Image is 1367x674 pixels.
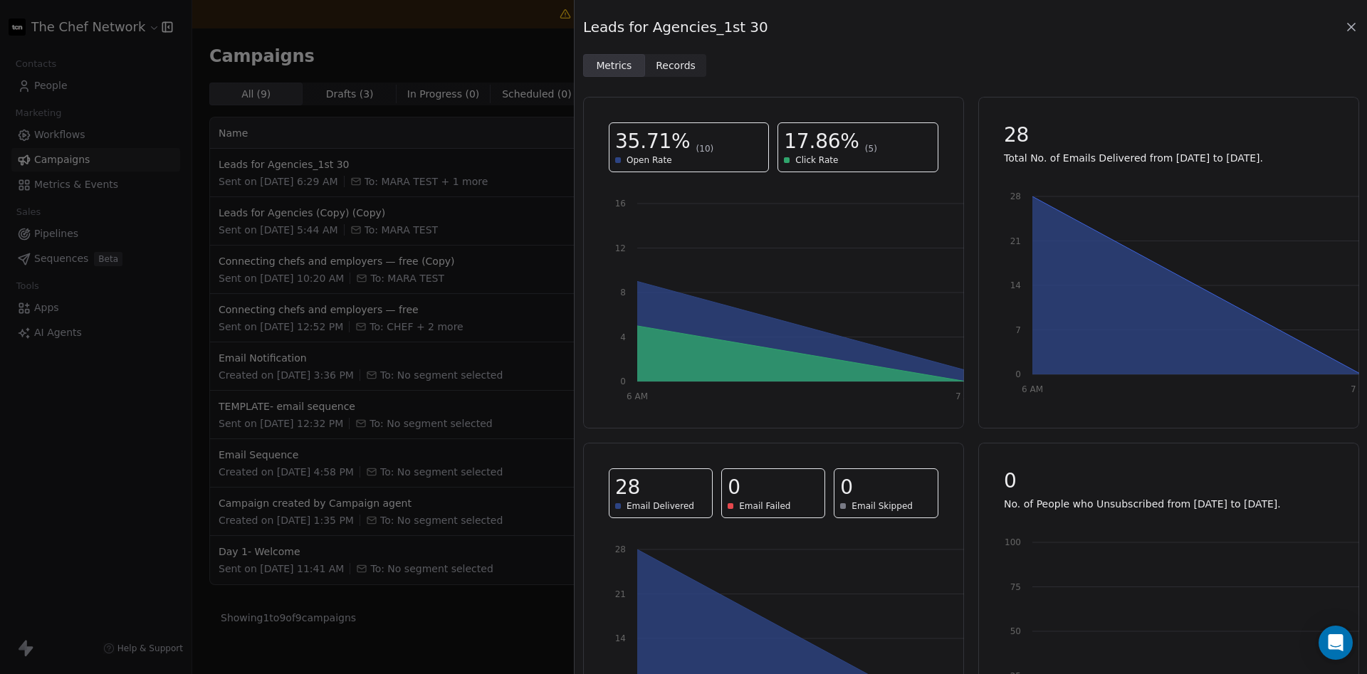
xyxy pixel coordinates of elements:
span: 35.71% [615,129,691,154]
div: Open Intercom Messenger [1319,626,1353,660]
p: Total No. of Emails Delivered from [DATE] to [DATE]. [1004,151,1334,165]
tspan: 16 [615,199,626,209]
tspan: 75 [1010,582,1020,592]
tspan: 100 [1005,537,1021,547]
tspan: 0 [1015,369,1021,379]
tspan: 6 AM [627,391,648,401]
tspan: 6 AM [1021,384,1042,394]
tspan: 21 [1010,236,1020,246]
span: 0 [728,475,740,500]
tspan: 21 [615,589,626,599]
span: Email Delivered [627,500,694,512]
tspan: 7 AM [955,391,977,401]
tspan: 28 [1010,191,1020,201]
tspan: 14 [1010,280,1020,290]
span: Email Skipped [852,500,913,512]
tspan: 14 [615,633,626,643]
tspan: 7 [1015,325,1021,335]
span: Email Failed [739,500,790,512]
span: (5) [865,143,877,154]
span: 28 [615,475,640,500]
span: 17.86% [784,129,859,154]
tspan: 8 [620,288,626,297]
span: 0 [840,475,853,500]
p: No. of People who Unsubscribed from [DATE] to [DATE]. [1004,497,1334,511]
span: (10) [696,143,714,154]
span: 28 [1004,122,1029,148]
span: Records [656,58,696,73]
tspan: 50 [1010,626,1020,636]
span: Open Rate [627,154,672,166]
tspan: 28 [615,544,626,554]
span: Leads for Agencies_1st 30 [583,17,768,37]
span: Click Rate [795,154,838,166]
tspan: 0 [620,377,626,386]
tspan: 4 [620,332,626,342]
span: 0 [1004,468,1017,494]
tspan: 12 [615,243,626,253]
